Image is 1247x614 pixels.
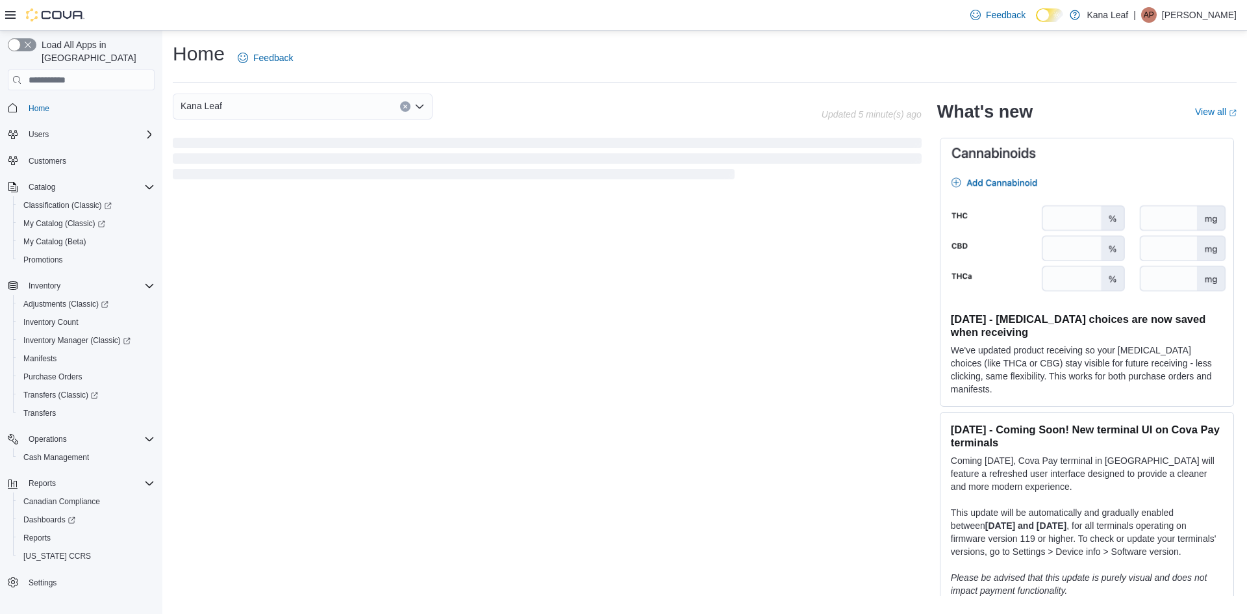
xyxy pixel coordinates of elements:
[18,494,105,509] a: Canadian Compliance
[23,575,62,591] a: Settings
[18,387,103,403] a: Transfers (Classic)
[1195,107,1237,117] a: View allExternal link
[23,335,131,346] span: Inventory Manager (Classic)
[23,431,155,447] span: Operations
[173,41,225,67] h1: Home
[18,296,114,312] a: Adjustments (Classic)
[23,278,66,294] button: Inventory
[23,476,61,491] button: Reports
[1229,109,1237,117] svg: External link
[18,405,155,421] span: Transfers
[18,252,155,268] span: Promotions
[29,434,67,444] span: Operations
[23,127,54,142] button: Users
[29,129,49,140] span: Users
[23,353,57,364] span: Manifests
[253,51,293,64] span: Feedback
[23,551,91,561] span: [US_STATE] CCRS
[18,369,88,385] a: Purchase Orders
[23,200,112,211] span: Classification (Classic)
[23,476,155,491] span: Reports
[13,350,160,368] button: Manifests
[400,101,410,112] button: Clear input
[23,431,72,447] button: Operations
[18,548,96,564] a: [US_STATE] CCRS
[822,109,922,120] p: Updated 5 minute(s) ago
[23,179,155,195] span: Catalog
[13,368,160,386] button: Purchase Orders
[18,296,155,312] span: Adjustments (Classic)
[13,214,160,233] a: My Catalog (Classic)
[18,450,155,465] span: Cash Management
[18,198,117,213] a: Classification (Classic)
[18,450,94,465] a: Cash Management
[951,423,1223,449] h3: [DATE] - Coming Soon! New terminal UI on Cova Pay terminals
[951,313,1223,339] h3: [DATE] - [MEDICAL_DATA] choices are now saved when receiving
[18,351,155,366] span: Manifests
[36,38,155,64] span: Load All Apps in [GEOGRAPHIC_DATA]
[18,198,155,213] span: Classification (Classic)
[23,408,56,418] span: Transfers
[23,218,105,229] span: My Catalog (Classic)
[3,277,160,295] button: Inventory
[23,278,155,294] span: Inventory
[18,216,110,231] a: My Catalog (Classic)
[13,233,160,251] button: My Catalog (Beta)
[1036,8,1063,22] input: Dark Mode
[13,404,160,422] button: Transfers
[3,178,160,196] button: Catalog
[23,574,155,591] span: Settings
[18,333,155,348] span: Inventory Manager (Classic)
[18,494,155,509] span: Canadian Compliance
[13,386,160,404] a: Transfers (Classic)
[3,151,160,170] button: Customers
[18,405,61,421] a: Transfers
[13,251,160,269] button: Promotions
[23,153,71,169] a: Customers
[13,492,160,511] button: Canadian Compliance
[23,153,155,169] span: Customers
[23,533,51,543] span: Reports
[23,452,89,463] span: Cash Management
[23,317,79,327] span: Inventory Count
[23,179,60,195] button: Catalog
[23,99,155,116] span: Home
[13,448,160,467] button: Cash Management
[29,478,56,489] span: Reports
[965,2,1031,28] a: Feedback
[29,103,49,114] span: Home
[18,252,68,268] a: Promotions
[23,496,100,507] span: Canadian Compliance
[18,530,56,546] a: Reports
[233,45,298,71] a: Feedback
[3,98,160,117] button: Home
[13,511,160,529] a: Dashboards
[18,387,155,403] span: Transfers (Classic)
[985,520,1066,531] strong: [DATE] and [DATE]
[18,314,155,330] span: Inventory Count
[29,182,55,192] span: Catalog
[23,127,155,142] span: Users
[29,156,66,166] span: Customers
[173,140,922,182] span: Loading
[18,369,155,385] span: Purchase Orders
[951,506,1223,558] p: This update will be automatically and gradually enabled between , for all terminals operating on ...
[23,299,108,309] span: Adjustments (Classic)
[18,512,155,528] span: Dashboards
[13,529,160,547] button: Reports
[3,125,160,144] button: Users
[23,372,82,382] span: Purchase Orders
[1141,7,1157,23] div: Avery Pitawanakwat
[13,313,160,331] button: Inventory Count
[29,281,60,291] span: Inventory
[414,101,425,112] button: Open list of options
[29,578,57,588] span: Settings
[18,216,155,231] span: My Catalog (Classic)
[986,8,1026,21] span: Feedback
[26,8,84,21] img: Cova
[18,234,155,249] span: My Catalog (Beta)
[13,547,160,565] button: [US_STATE] CCRS
[18,548,155,564] span: Washington CCRS
[23,390,98,400] span: Transfers (Classic)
